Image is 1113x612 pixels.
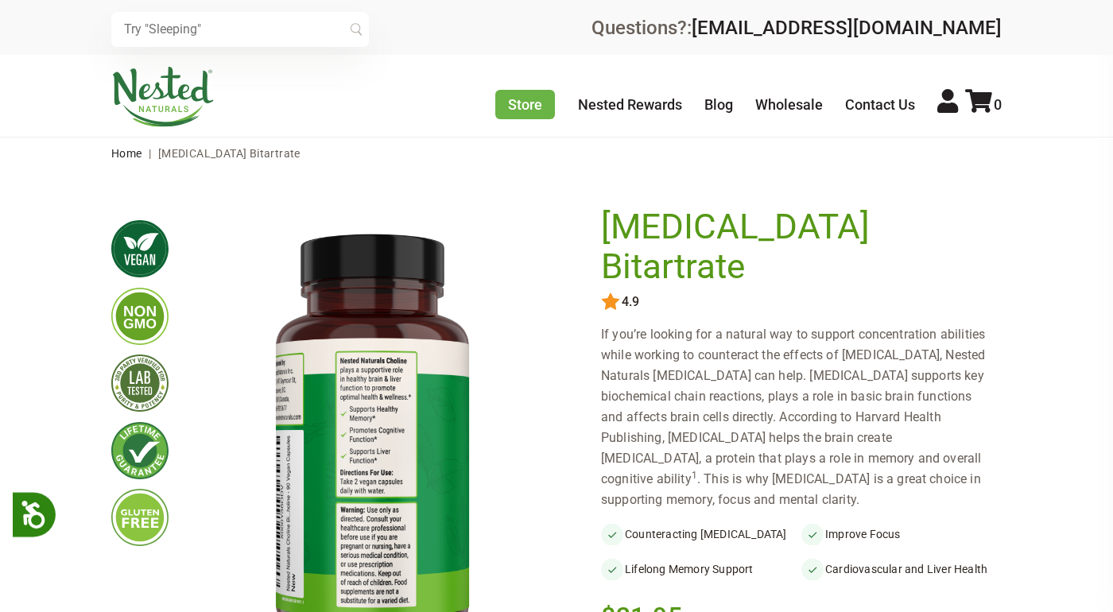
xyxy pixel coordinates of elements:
li: Counteracting [MEDICAL_DATA] [601,523,801,545]
li: Improve Focus [801,523,1002,545]
a: Wholesale [755,96,823,113]
nav: breadcrumbs [111,138,1002,169]
input: Try "Sleeping" [111,12,369,47]
span: 4.9 [620,295,639,309]
a: 0 [965,96,1002,113]
img: star.svg [601,292,620,312]
a: Nested Rewards [578,96,682,113]
span: 0 [994,96,1002,113]
a: Store [495,90,555,119]
h1: [MEDICAL_DATA] Bitartrate [601,207,994,286]
a: [EMAIL_ADDRESS][DOMAIN_NAME] [692,17,1002,39]
span: [MEDICAL_DATA] Bitartrate [158,147,301,160]
div: If you’re looking for a natural way to support concentration abilities while working to counterac... [601,324,1002,510]
img: vegan [111,220,169,277]
a: Blog [704,96,733,113]
span: | [145,147,155,160]
img: glutenfree [111,489,169,546]
img: gmofree [111,288,169,345]
li: Lifelong Memory Support [601,558,801,580]
li: Cardiovascular and Liver Health [801,558,1002,580]
img: lifetimeguarantee [111,422,169,479]
a: Home [111,147,142,160]
img: Nested Naturals [111,67,215,127]
img: thirdpartytested [111,354,169,412]
a: Contact Us [845,96,915,113]
div: Questions?: [591,18,1002,37]
sup: 1 [692,470,697,481]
